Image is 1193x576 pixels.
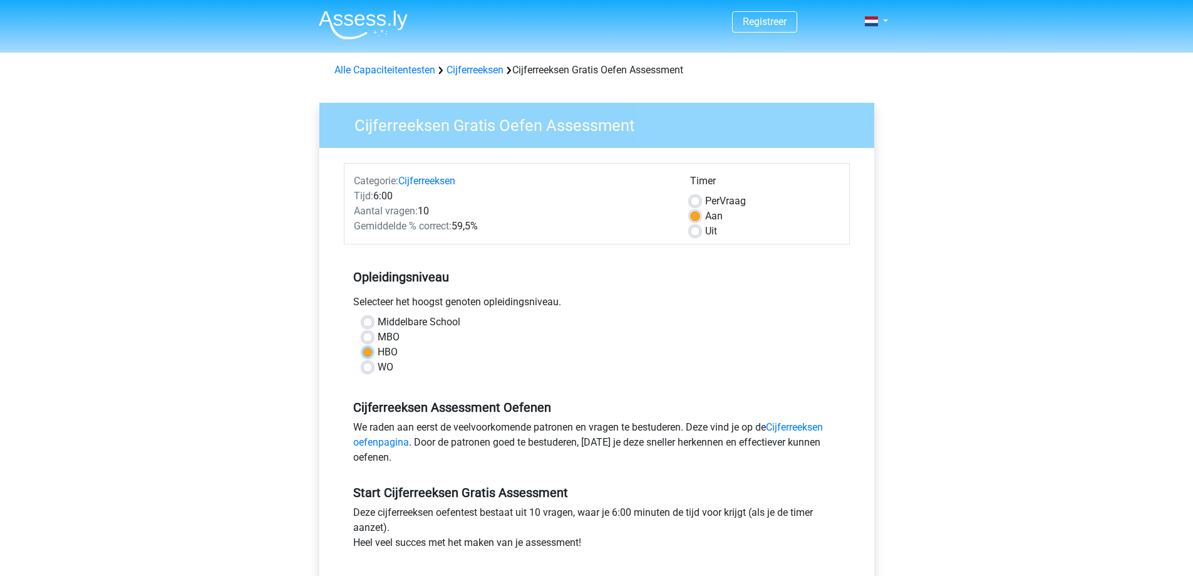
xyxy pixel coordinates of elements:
label: Aan [705,209,723,224]
label: WO [378,360,393,375]
span: Tijd: [354,190,373,202]
div: 59,5% [344,219,681,234]
div: We raden aan eerst de veelvoorkomende patronen en vragen te bestuderen. Deze vind je op de . Door... [344,420,850,470]
label: HBO [378,345,398,360]
label: Vraag [705,194,746,209]
div: 6:00 [344,189,681,204]
a: Cijferreeksen [447,64,504,76]
div: Deze cijferreeksen oefentest bestaat uit 10 vragen, waar je 6:00 minuten de tijd voor krijgt (als... [344,505,850,555]
span: Aantal vragen: [354,205,418,217]
span: Per [705,195,720,207]
span: Gemiddelde % correct: [354,220,452,232]
label: Uit [705,224,717,239]
h5: Opleidingsniveau [353,264,840,290]
img: Assessly [319,10,408,39]
a: Alle Capaciteitentesten [334,64,435,76]
h5: Start Cijferreeksen Gratis Assessment [353,485,840,500]
div: Timer [690,174,840,194]
label: Middelbare School [378,315,460,330]
div: Selecteer het hoogst genoten opleidingsniveau. [344,295,850,315]
div: 10 [344,204,681,219]
h5: Cijferreeksen Assessment Oefenen [353,400,840,415]
label: MBO [378,330,400,345]
span: Categorie: [354,175,398,187]
h3: Cijferreeksen Gratis Oefen Assessment [339,111,865,135]
a: Registreer [743,16,787,28]
div: Cijferreeksen Gratis Oefen Assessment [329,63,864,78]
a: Cijferreeksen [398,175,455,187]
